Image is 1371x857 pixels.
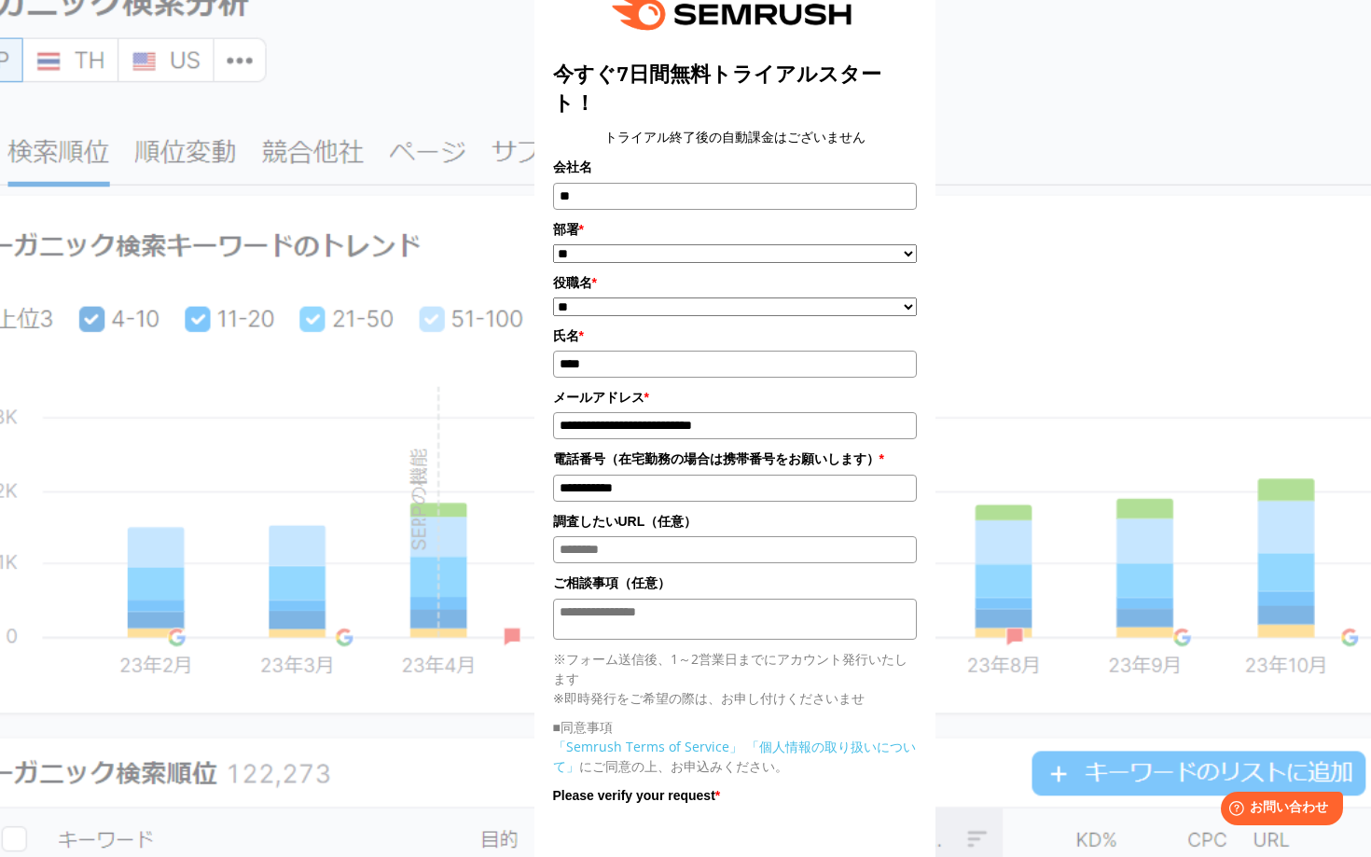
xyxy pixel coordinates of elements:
p: にご同意の上、お申込みください。 [553,737,917,776]
a: 「Semrush Terms of Service」 [553,738,742,755]
label: 役職名 [553,272,917,293]
label: ご相談事項（任意） [553,573,917,593]
label: 電話番号（在宅勤務の場合は携帯番号をお願いします） [553,449,917,469]
p: ※フォーム送信後、1～2営業日までにアカウント発行いたします ※即時発行をご希望の際は、お申し付けくださいませ [553,649,917,708]
label: 調査したいURL（任意） [553,511,917,532]
a: 「個人情報の取り扱いについて」 [553,738,916,775]
center: トライアル終了後の自動課金はございません [553,127,917,147]
title: 今すぐ7日間無料トライアルスタート！ [553,60,917,117]
iframe: Help widget launcher [1205,784,1350,836]
label: 氏名 [553,325,917,346]
label: 会社名 [553,157,917,177]
label: 部署 [553,219,917,240]
p: ■同意事項 [553,717,917,737]
label: メールアドレス [553,387,917,408]
label: Please verify your request [553,785,917,806]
